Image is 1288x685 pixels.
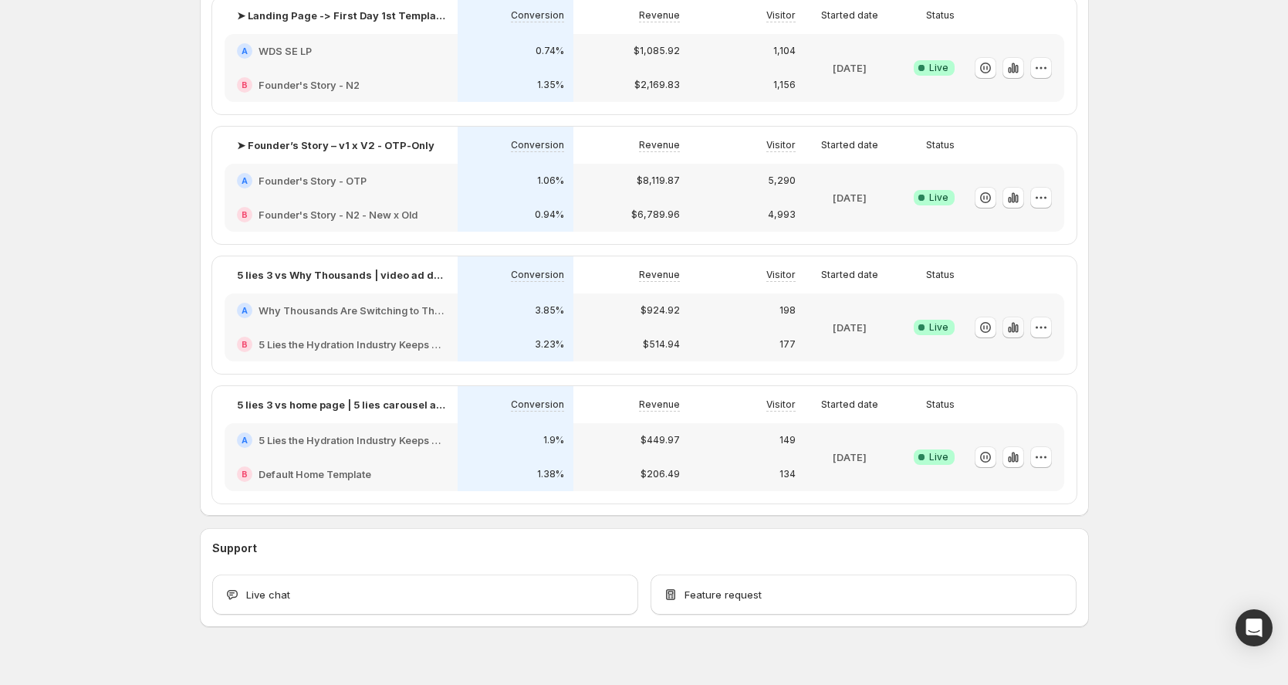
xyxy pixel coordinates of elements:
p: Started date [821,139,878,151]
p: Revenue [639,9,680,22]
h2: B [242,340,248,349]
p: Visitor [766,139,796,151]
p: Started date [821,269,878,281]
p: 134 [779,468,796,480]
h2: Founder's Story - OTP [259,173,367,188]
p: 4,993 [768,209,796,221]
p: Revenue [639,139,680,151]
p: 1.9% [543,434,564,446]
h2: Founder's Story - N2 - New x Old [259,207,418,222]
p: $449.97 [641,434,680,446]
h3: Support [212,541,257,556]
p: 0.74% [536,45,564,57]
p: Visitor [766,9,796,22]
p: Conversion [511,398,564,411]
p: Status [926,139,955,151]
p: 1,156 [773,79,796,91]
h2: 5 Lies the Hydration Industry Keeps Telling You 3A [259,432,445,448]
span: Live [929,192,948,204]
span: Feature request [685,587,762,602]
p: 5 lies 3 vs home page | 5 lies carousel ad | PDP CTA [237,397,445,412]
p: $514.94 [643,338,680,351]
p: [DATE] [833,60,867,76]
h2: A [242,436,248,445]
h2: A [242,176,248,185]
p: ➤ Founder’s Story – v1 x V2 - OTP-Only [237,137,434,153]
p: 1,104 [773,45,796,57]
p: Visitor [766,269,796,281]
h2: A [242,46,248,56]
p: 5,290 [768,175,796,187]
h2: Why Thousands Are Switching to This Ultra-Hydrating Marine Plasma [259,303,445,318]
p: Visitor [766,398,796,411]
span: Live [929,451,948,463]
h2: A [242,306,248,315]
h2: 5 Lies the Hydration Industry Keeps Telling You 3 [259,337,445,352]
p: ➤ Landing Page -> First Day 1st Template x Founder's Story - OTP-Only [237,8,445,23]
p: 3.85% [535,304,564,317]
p: 177 [779,338,796,351]
p: 149 [779,434,796,446]
h2: Default Home Template [259,466,371,482]
p: $6,789.96 [631,209,680,221]
p: Started date [821,398,878,411]
h2: B [242,470,248,479]
p: [DATE] [833,449,867,465]
h2: B [242,80,248,90]
h2: B [242,210,248,219]
p: Started date [821,9,878,22]
p: 0.94% [535,209,564,221]
p: [DATE] [833,190,867,205]
h2: WDS SE LP [259,43,312,59]
p: Status [926,269,955,281]
p: $206.49 [641,468,680,480]
p: Status [926,9,955,22]
p: 1.06% [537,175,564,187]
p: Conversion [511,9,564,22]
span: Live chat [246,587,290,602]
p: [DATE] [833,320,867,335]
p: $924.92 [641,304,680,317]
p: Status [926,398,955,411]
p: Conversion [511,139,564,151]
div: Open Intercom Messenger [1236,609,1273,646]
p: 3.23% [535,338,564,351]
p: 1.38% [537,468,564,480]
p: Revenue [639,398,680,411]
span: Live [929,62,948,74]
p: 198 [779,304,796,317]
p: $1,085.92 [634,45,680,57]
p: 5 lies 3 vs Why Thousands | video ad don’t get fooled | PDP CTA [237,267,445,283]
span: Live [929,321,948,334]
p: 1.35% [537,79,564,91]
p: $2,169.83 [634,79,680,91]
p: Revenue [639,269,680,281]
p: Conversion [511,269,564,281]
p: $8,119.87 [637,175,680,187]
h2: Founder's Story - N2 [259,77,360,93]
